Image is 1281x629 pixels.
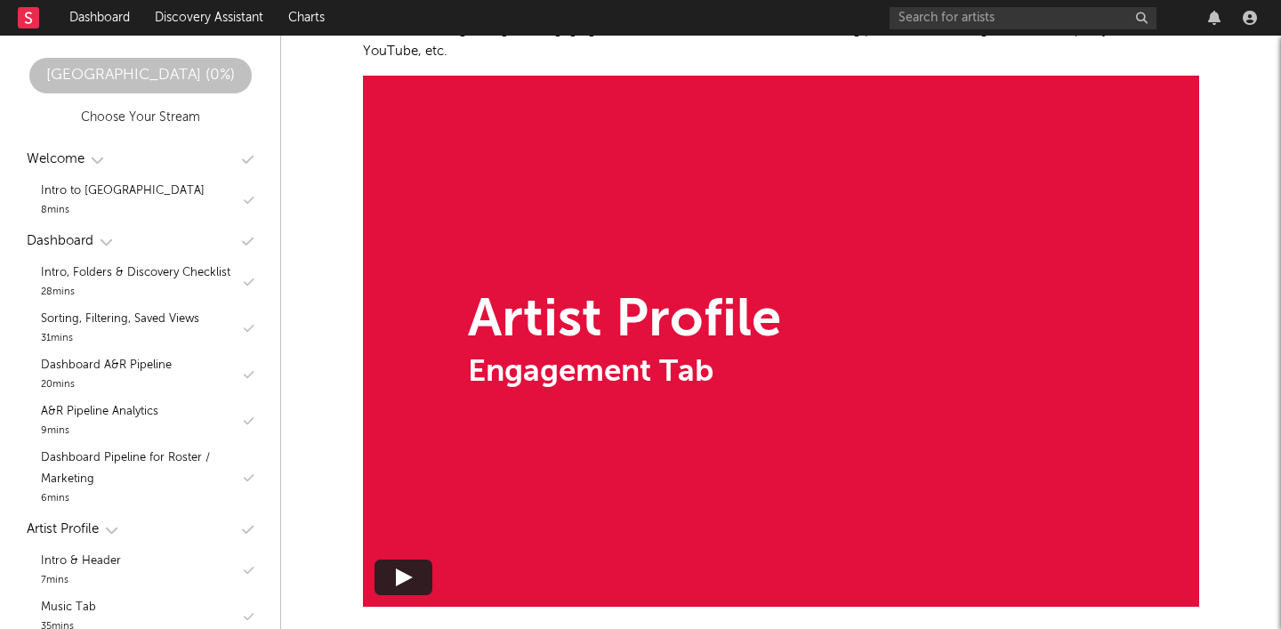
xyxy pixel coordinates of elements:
div: Artist Profile [27,519,99,540]
div: 20 mins [41,376,172,394]
div: Intro, Folders & Discovery Checklist [41,262,230,284]
div: 8 mins [41,202,205,220]
div: Welcome [27,149,85,170]
div: [GEOGRAPHIC_DATA] ( 0 %) [29,65,252,86]
div: Intro & Header [41,551,121,572]
div: 31 mins [41,330,199,348]
div: Sorting, Filtering, Saved Views [41,309,199,330]
div: 28 mins [41,284,230,302]
div: Music Tab [41,597,96,618]
div: Engagement Tab [468,357,781,388]
div: Dashboard Pipeline for Roster / Marketing [41,448,239,490]
div: Dashboard A&R Pipeline [41,355,172,376]
div: Choose Your Stream [81,107,200,128]
p: How an artist is growing and engaging with their fanbase across social / streaming platforms like... [363,20,1199,62]
div: A&R Pipeline Analytics [41,401,158,423]
div: Dashboard [27,230,93,252]
div: Intro to [GEOGRAPHIC_DATA] [41,181,205,202]
div: 6 mins [41,490,239,508]
div: Artist Profile [468,294,781,348]
div: 9 mins [41,423,158,440]
input: Search for artists [890,7,1156,29]
div: 7 mins [41,572,121,590]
